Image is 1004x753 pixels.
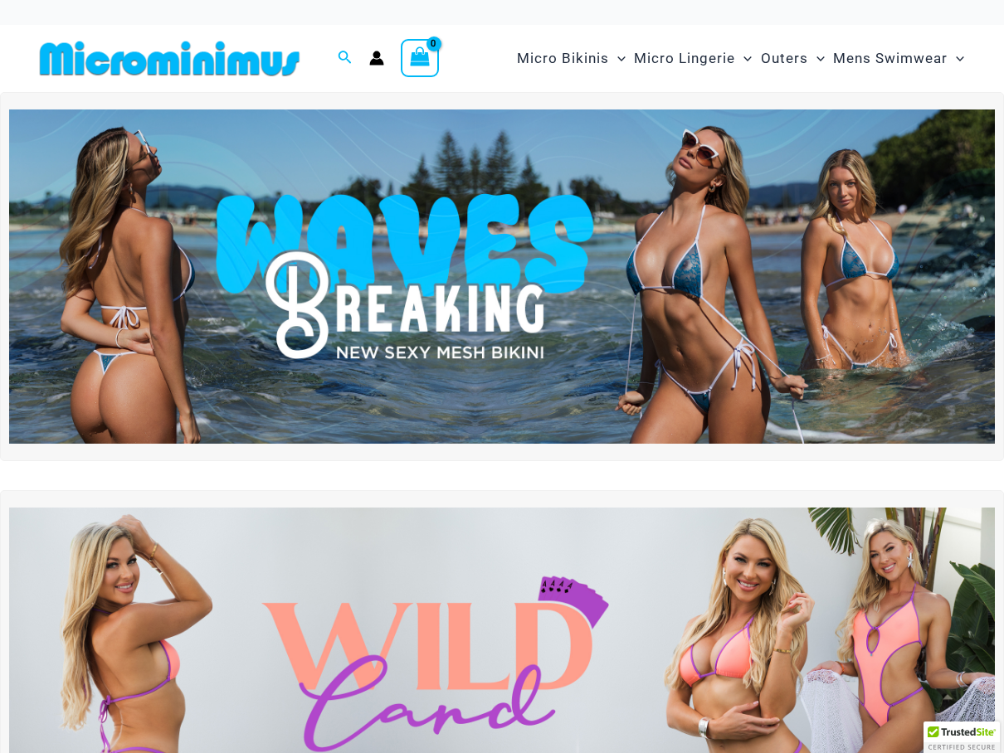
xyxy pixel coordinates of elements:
span: Micro Bikinis [517,37,609,80]
a: Micro LingerieMenu ToggleMenu Toggle [630,33,756,84]
a: OutersMenu ToggleMenu Toggle [757,33,829,84]
span: Outers [761,37,808,80]
div: TrustedSite Certified [924,721,1000,753]
span: Menu Toggle [808,37,825,80]
a: Mens SwimwearMenu ToggleMenu Toggle [829,33,968,84]
nav: Site Navigation [510,31,971,86]
a: Search icon link [338,48,353,69]
img: MM SHOP LOGO FLAT [33,40,306,77]
span: Mens Swimwear [833,37,948,80]
span: Menu Toggle [735,37,752,80]
a: Micro BikinisMenu ToggleMenu Toggle [513,33,630,84]
span: Menu Toggle [948,37,964,80]
span: Micro Lingerie [634,37,735,80]
img: Waves Breaking Ocean Bikini Pack [9,109,995,445]
a: Account icon link [369,51,384,66]
a: View Shopping Cart, empty [401,39,439,77]
span: Menu Toggle [609,37,626,80]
